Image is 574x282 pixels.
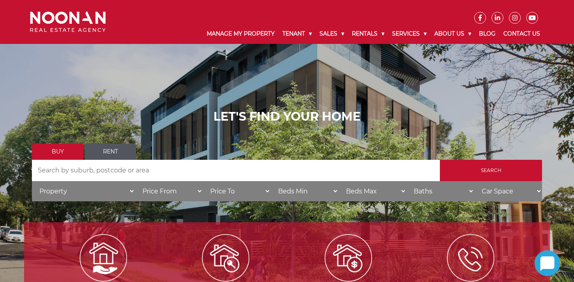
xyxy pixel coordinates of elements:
[325,234,372,282] img: Sell my property
[430,24,475,44] a: About Us
[85,144,136,160] a: Rent
[32,144,83,160] a: Buy
[32,160,440,181] input: Search by suburb, postcode or area
[499,24,544,44] a: Contact Us
[388,24,430,44] a: Services
[316,24,348,44] a: Sales
[30,11,106,32] img: Noonan Real Estate Agency
[202,234,249,282] img: Lease my property
[32,110,542,124] h1: LET'S FIND YOUR HOME
[475,24,499,44] a: Blog
[447,234,494,282] img: ICONS
[80,234,127,282] img: Manage my Property
[279,24,316,44] a: Tenant
[348,24,388,44] a: Rentals
[203,24,279,44] a: Manage My Property
[440,160,542,181] input: Search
